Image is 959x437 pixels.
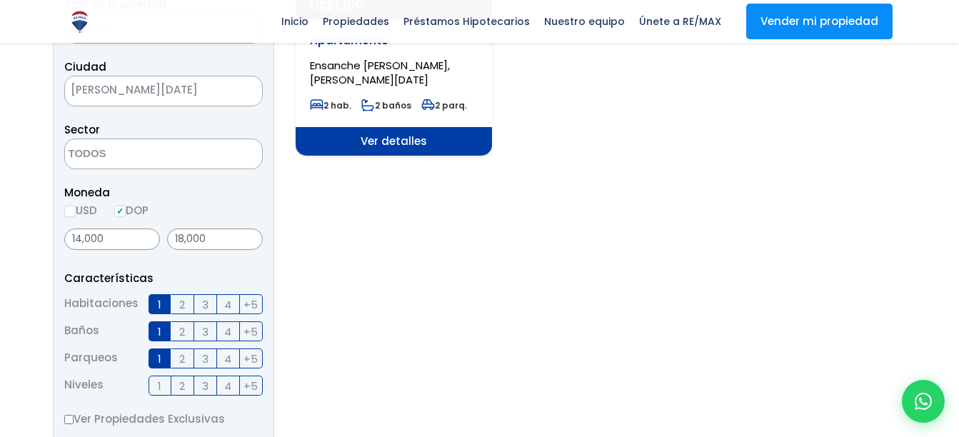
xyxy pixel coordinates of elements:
[296,127,492,156] span: Ver detalles
[67,9,92,34] img: Logo de REMAX
[64,415,74,424] input: Ver Propiedades Exclusivas
[243,377,258,395] span: +5
[632,11,728,32] span: Únete a RE/MAX
[316,11,396,32] span: Propiedades
[224,323,231,341] span: 4
[64,122,100,137] span: Sector
[64,59,106,74] span: Ciudad
[64,376,104,396] span: Niveles
[158,377,161,395] span: 1
[224,350,231,368] span: 4
[310,99,351,111] span: 2 hab.
[64,228,160,250] input: Precio mínimo
[361,99,411,111] span: 2 baños
[179,377,185,395] span: 2
[202,296,209,313] span: 3
[64,184,263,201] span: Moneda
[64,76,263,106] span: SANTO DOMINGO DE GUZMÁN
[241,85,248,98] span: ×
[179,296,185,313] span: 2
[65,139,204,170] textarea: Search
[243,296,258,313] span: +5
[64,321,99,341] span: Baños
[158,296,161,313] span: 1
[167,228,263,250] input: Precio máximo
[202,377,209,395] span: 3
[65,80,226,100] span: SANTO DOMINGO DE GUZMÁN
[421,99,467,111] span: 2 parq.
[537,11,632,32] span: Nuestro equipo
[310,58,450,87] span: Ensanche [PERSON_NAME], [PERSON_NAME][DATE]
[64,201,97,219] label: USD
[179,350,185,368] span: 2
[64,348,118,368] span: Parqueos
[226,80,248,103] button: Remove all items
[64,294,139,314] span: Habitaciones
[114,201,149,219] label: DOP
[243,323,258,341] span: +5
[64,269,263,287] p: Características
[746,4,893,39] a: Vender mi propiedad
[202,323,209,341] span: 3
[64,206,76,217] input: USD
[224,296,231,313] span: 4
[158,350,161,368] span: 1
[158,323,161,341] span: 1
[243,350,258,368] span: +5
[179,323,185,341] span: 2
[274,11,316,32] span: Inicio
[224,377,231,395] span: 4
[202,350,209,368] span: 3
[396,11,537,32] span: Préstamos Hipotecarios
[64,410,263,428] label: Ver Propiedades Exclusivas
[114,206,126,217] input: DOP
